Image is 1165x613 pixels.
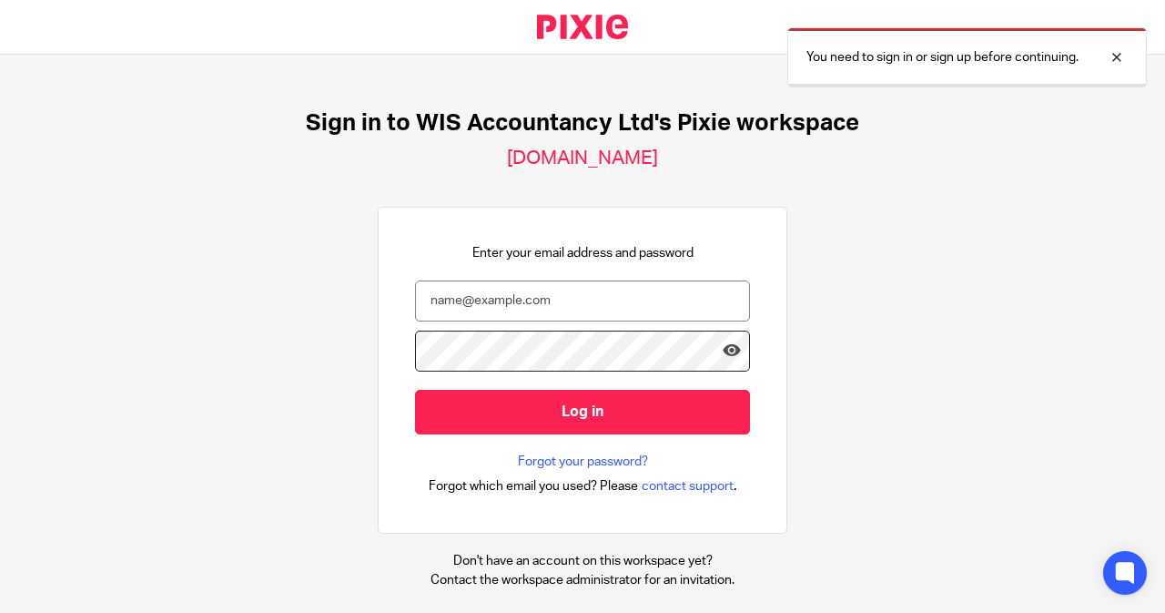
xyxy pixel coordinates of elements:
span: contact support [642,477,734,496]
h1: Sign in to WIS Accountancy Ltd's Pixie workspace [306,109,859,138]
span: Forgot which email you used? Please [429,477,638,496]
a: Forgot your password? [518,453,648,471]
p: Contact the workspace administrator for an invitation. [431,571,734,589]
p: Don't have an account on this workspace yet? [431,552,734,570]
div: . [429,475,737,496]
p: You need to sign in or sign up before continuing. [806,48,1079,66]
input: Log in [415,390,750,434]
p: Enter your email address and password [472,244,694,262]
h2: [DOMAIN_NAME] [507,147,658,170]
input: name@example.com [415,281,750,322]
